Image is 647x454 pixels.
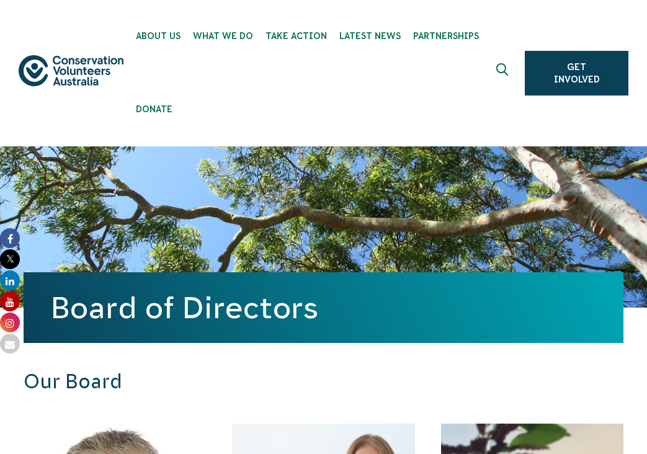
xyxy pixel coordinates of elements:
h1: Board of Directors [51,291,596,324]
span: About Us [136,31,181,41]
span: Donate [136,104,172,114]
span: What We Do [193,31,253,41]
span: Expand search box [496,63,512,83]
span: Partnerships [413,31,479,41]
button: Expand search box Close search box [489,58,519,88]
h3: Our Board [24,370,467,394]
span: Take Action [265,31,327,41]
span: Latest News [339,31,401,41]
img: logo.svg [19,55,123,86]
a: Get Involved [525,51,628,96]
